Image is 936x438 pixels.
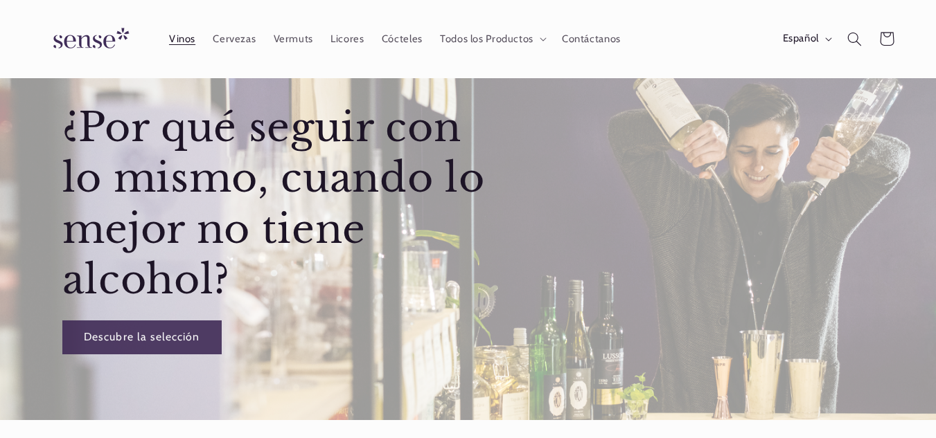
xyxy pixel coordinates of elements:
[274,33,313,46] span: Vermuts
[431,24,553,54] summary: Todos los Productos
[774,25,838,53] button: Español
[440,33,533,46] span: Todos los Productos
[783,32,819,47] span: Español
[553,24,629,54] a: Contáctanos
[169,33,195,46] span: Vinos
[37,19,141,59] img: Sense
[62,102,506,306] h2: ¿Por qué seguir con lo mismo, cuando lo mejor no tiene alcohol?
[213,33,256,46] span: Cervezas
[838,23,870,55] summary: Búsqueda
[373,24,431,54] a: Cócteles
[562,33,621,46] span: Contáctanos
[265,24,322,54] a: Vermuts
[160,24,204,54] a: Vinos
[322,24,373,54] a: Licores
[31,14,146,64] a: Sense
[382,33,423,46] span: Cócteles
[330,33,364,46] span: Licores
[204,24,265,54] a: Cervezas
[62,320,221,354] a: Descubre la selección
